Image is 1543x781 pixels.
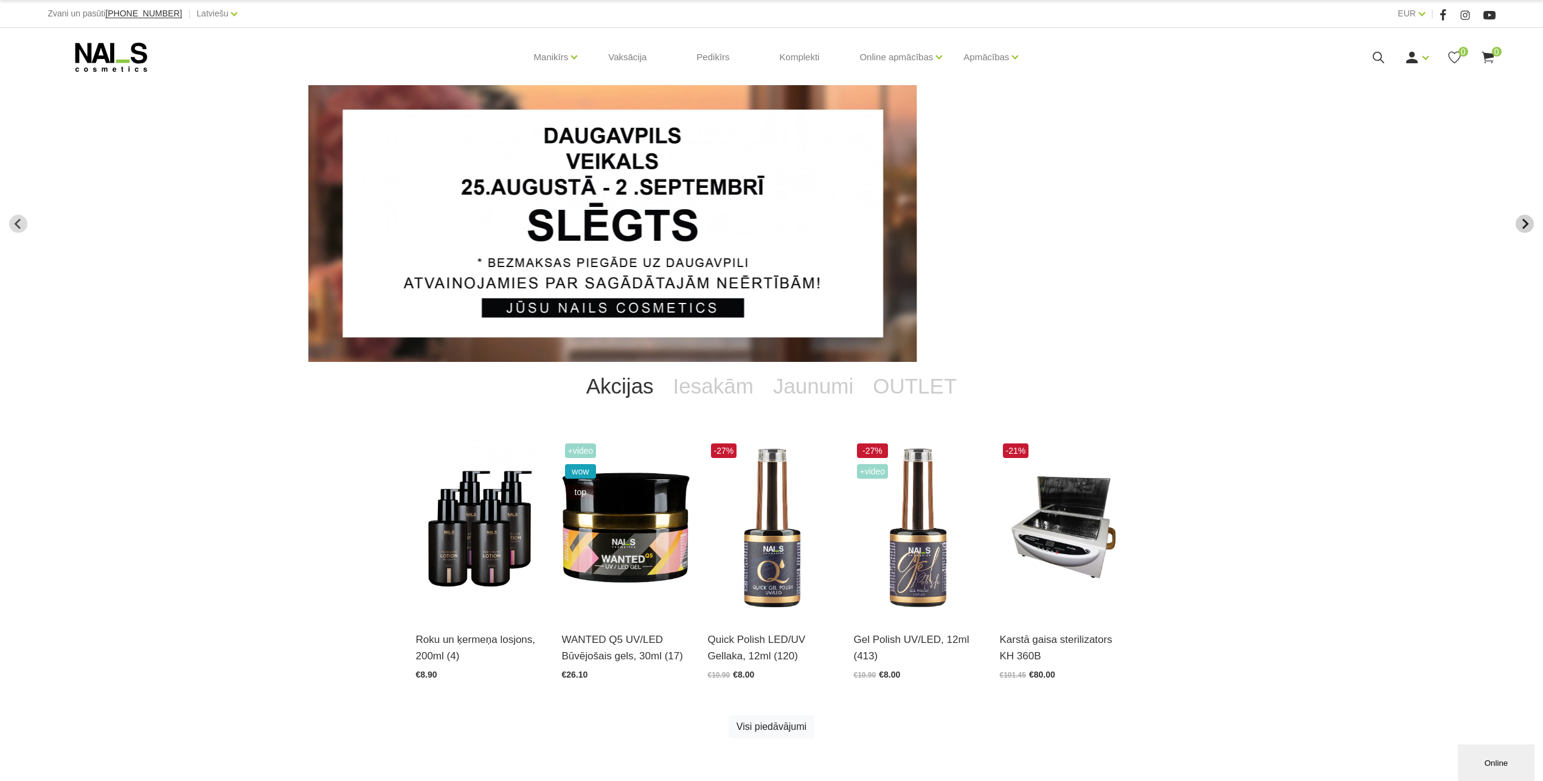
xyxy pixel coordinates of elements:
[770,28,830,86] a: Komplekti
[854,440,982,616] img: Ilgnoturīga, intensīvi pigmentēta gellaka. Viegli klājas, lieliski žūst, nesaraujas, neatkāpjas n...
[188,6,190,21] span: |
[196,6,228,21] a: Latviešu
[857,443,889,458] span: -27%
[1458,47,1468,57] span: 0
[1516,215,1534,233] button: Next slide
[598,28,656,86] a: Vaksācija
[1398,6,1416,21] a: EUR
[1431,6,1434,21] span: |
[708,671,730,679] span: €10.90
[733,670,754,679] span: €8.00
[565,485,597,499] span: top
[565,464,597,479] span: wow
[664,362,763,411] a: Iesakām
[963,33,1009,82] a: Apmācības
[859,33,933,82] a: Online apmācības
[1447,50,1462,65] a: 0
[416,440,544,616] img: BAROJOŠS roku un ķermeņa LOSJONSBALI COCONUT barojošs roku un ķermeņa losjons paredzēts jebkura t...
[854,671,876,679] span: €10.90
[1000,440,1128,616] img: Karstā gaisa sterilizatoru var izmantot skaistumkopšanas salonos, manikīra kabinetos, ēdināšanas ...
[416,631,544,664] a: Roku un ķermeņa losjons, 200ml (4)
[416,670,437,679] span: €8.90
[562,631,690,664] a: WANTED Q5 UV/LED Būvējošais gels, 30ml (17)
[1000,631,1128,664] a: Karstā gaisa sterilizators KH 360B
[577,362,664,411] a: Akcijas
[562,440,690,616] img: Gels WANTED NAILS cosmetics tehniķu komanda ir radījusi gelu, kas ilgi jau ir katra meistara mekl...
[1480,50,1496,65] a: 0
[1003,443,1029,458] span: -21%
[1492,47,1502,57] span: 0
[763,362,863,411] a: Jaunumi
[105,9,182,18] a: [PHONE_NUMBER]
[9,215,27,233] button: Go to last slide
[863,362,966,411] a: OUTLET
[729,715,814,738] a: Visi piedāvājumi
[879,670,900,679] span: €8.00
[687,28,739,86] a: Pedikīrs
[1000,671,1026,679] span: €101.45
[1458,742,1537,781] iframe: chat widget
[708,440,836,616] img: Ātri, ērti un vienkārši!Intensīvi pigmentēta gellaka, kas perfekti klājas arī vienā slānī, tādā v...
[857,464,889,479] span: +Video
[565,443,597,458] span: +Video
[1029,670,1055,679] span: €80.00
[47,6,182,21] div: Zvani un pasūti
[562,670,588,679] span: €26.10
[308,85,1234,362] li: 2 of 13
[711,443,737,458] span: -27%
[534,33,569,82] a: Manikīrs
[708,631,836,664] a: Quick Polish LED/UV Gellaka, 12ml (120)
[854,631,982,664] a: Gel Polish UV/LED, 12ml (413)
